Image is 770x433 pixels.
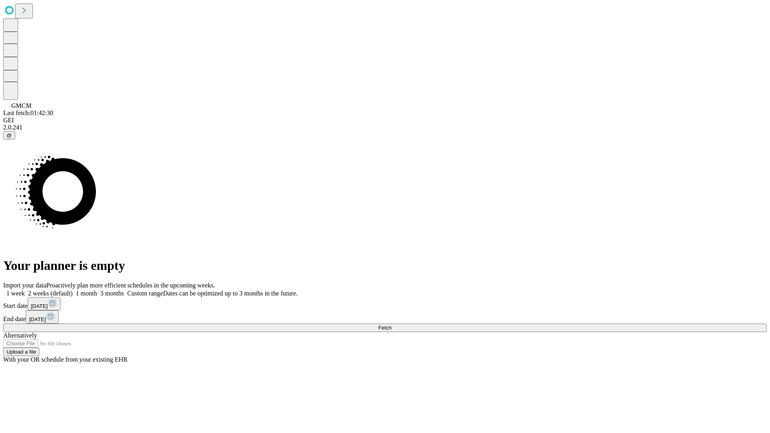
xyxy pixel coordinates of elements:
[378,325,391,331] span: Fetch
[3,282,47,289] span: Import your data
[100,290,124,297] span: 3 months
[3,131,15,140] button: @
[3,117,767,124] div: GEI
[31,303,48,309] span: [DATE]
[3,258,767,273] h1: Your planner is empty
[3,297,767,310] div: Start date
[29,316,46,322] span: [DATE]
[3,356,128,363] span: With your OR schedule from your existing EHR
[3,310,767,324] div: End date
[11,102,32,109] span: GMCM
[163,290,298,297] span: Dates can be optimized up to 3 months in the future.
[6,290,25,297] span: 1 week
[76,290,97,297] span: 1 month
[3,109,53,116] span: Last fetch: 01:42:30
[6,132,12,138] span: @
[28,297,61,310] button: [DATE]
[3,348,39,356] button: Upload a file
[3,124,767,131] div: 2.0.241
[28,290,73,297] span: 2 weeks (default)
[3,324,767,332] button: Fetch
[47,282,215,289] span: Proactively plan more efficient schedules in the upcoming weeks.
[26,310,59,324] button: [DATE]
[3,332,37,339] span: Alternatively
[127,290,163,297] span: Custom range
